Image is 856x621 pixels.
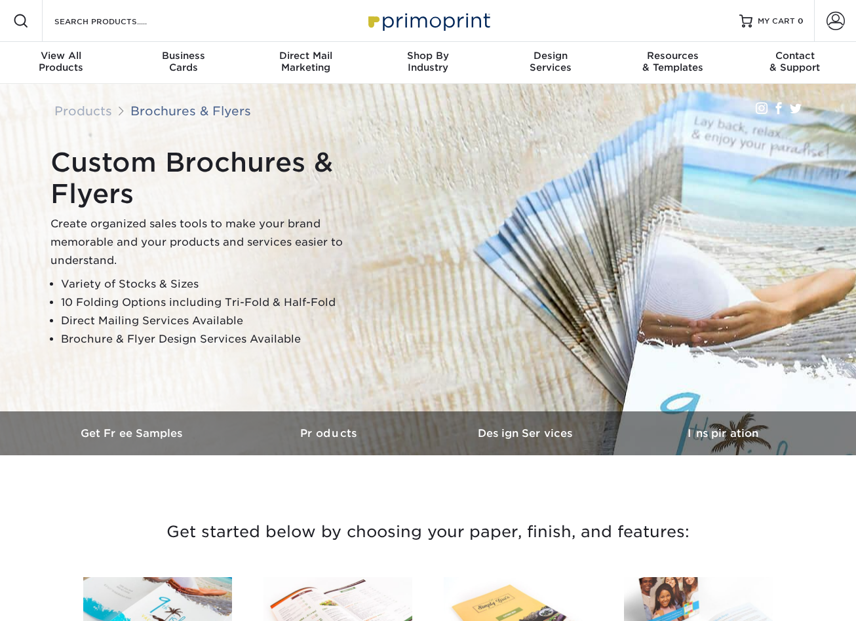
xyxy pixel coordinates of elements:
[35,411,231,455] a: Get Free Samples
[231,427,428,440] h3: Products
[612,42,734,84] a: Resources& Templates
[123,50,245,62] span: Business
[123,42,245,84] a: BusinessCards
[61,312,378,330] li: Direct Mailing Services Available
[362,7,494,35] img: Primoprint
[61,275,378,293] li: Variety of Stocks & Sizes
[61,293,378,312] li: 10 Folding Options including Tri-Fold & Half-Fold
[428,427,625,440] h3: Design Services
[123,50,245,73] div: Cards
[612,50,734,62] span: Resources
[758,16,795,27] span: MY CART
[428,411,625,455] a: Design Services
[61,330,378,348] li: Brochure & Flyer Design Services Available
[35,427,231,440] h3: Get Free Samples
[45,502,811,561] h3: Get started below by choosing your paper, finish, and features:
[244,50,367,73] div: Marketing
[231,411,428,455] a: Products
[798,16,804,26] span: 0
[733,42,856,84] a: Contact& Support
[489,50,612,73] div: Services
[367,50,490,62] span: Shop By
[367,50,490,73] div: Industry
[53,13,181,29] input: SEARCH PRODUCTS.....
[130,104,251,118] a: Brochures & Flyers
[489,50,612,62] span: Design
[54,104,112,118] a: Products
[489,42,612,84] a: DesignServices
[244,42,367,84] a: Direct MailMarketing
[625,427,821,440] h3: Inspiration
[733,50,856,73] div: & Support
[50,147,378,210] h1: Custom Brochures & Flyers
[367,42,490,84] a: Shop ByIndustry
[625,411,821,455] a: Inspiration
[612,50,734,73] div: & Templates
[50,215,378,270] p: Create organized sales tools to make your brand memorable and your products and services easier t...
[244,50,367,62] span: Direct Mail
[733,50,856,62] span: Contact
